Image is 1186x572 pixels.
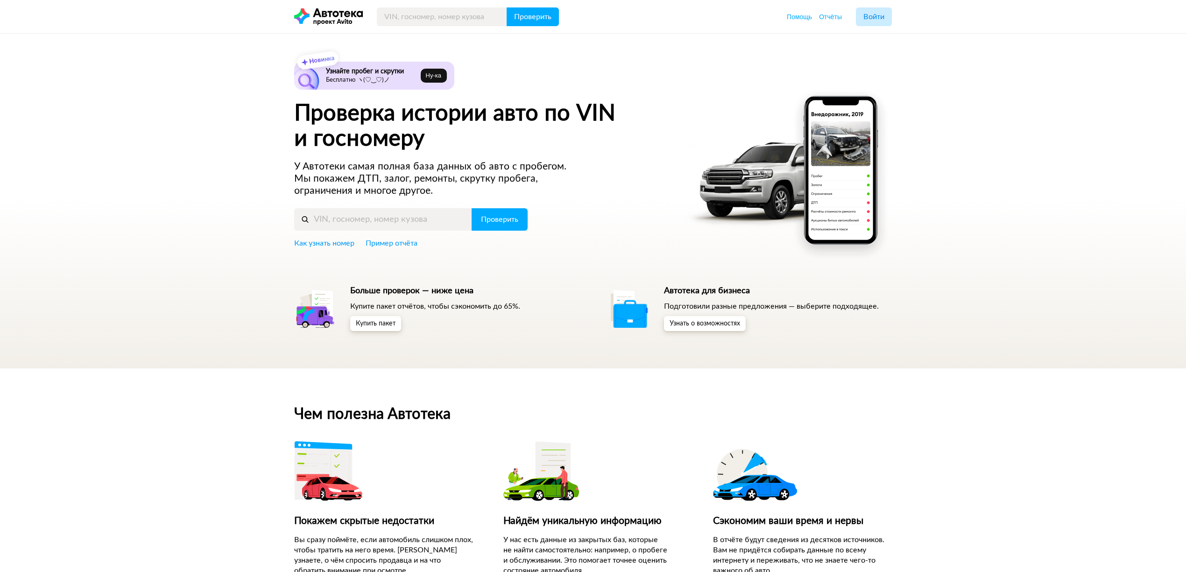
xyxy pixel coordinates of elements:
[664,316,746,331] button: Узнать о возможностях
[481,216,518,223] span: Проверить
[787,12,812,21] a: Помощь
[507,7,559,26] button: Проверить
[350,286,520,296] h5: Больше проверок — ниже цена
[856,7,892,26] button: Войти
[819,13,842,21] span: Отчёты
[294,208,472,231] input: VIN, госномер, номер кузова
[294,238,354,248] a: Как узнать номер
[294,406,892,423] h2: Чем полезна Автотека
[350,301,520,311] p: Купите пакет отчётов, чтобы сэкономить до 65%.
[503,515,682,527] h4: Найдём уникальную информацию
[819,12,842,21] a: Отчёты
[309,55,335,65] strong: Новинка
[294,515,473,527] h4: Покажем скрытые недостатки
[350,316,401,331] button: Купить пакет
[664,301,879,311] p: Подготовили разные предложения — выберите подходящее.
[426,72,441,79] span: Ну‑ка
[356,320,395,327] span: Купить пакет
[670,320,740,327] span: Узнать о возможностях
[787,13,812,21] span: Помощь
[713,515,892,527] h4: Сэкономим ваши время и нервы
[326,67,417,76] h6: Узнайте пробег и скрутки
[863,13,884,21] span: Войти
[294,161,585,197] p: У Автотеки самая полная база данных об авто с пробегом. Мы покажем ДТП, залог, ремонты, скрутку п...
[326,77,417,84] p: Бесплатно ヽ(♡‿♡)ノ
[514,13,551,21] span: Проверить
[294,101,674,151] h1: Проверка истории авто по VIN и госномеру
[366,238,417,248] a: Пример отчёта
[472,208,528,231] button: Проверить
[377,7,507,26] input: VIN, госномер, номер кузова
[664,286,879,296] h5: Автотека для бизнеса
